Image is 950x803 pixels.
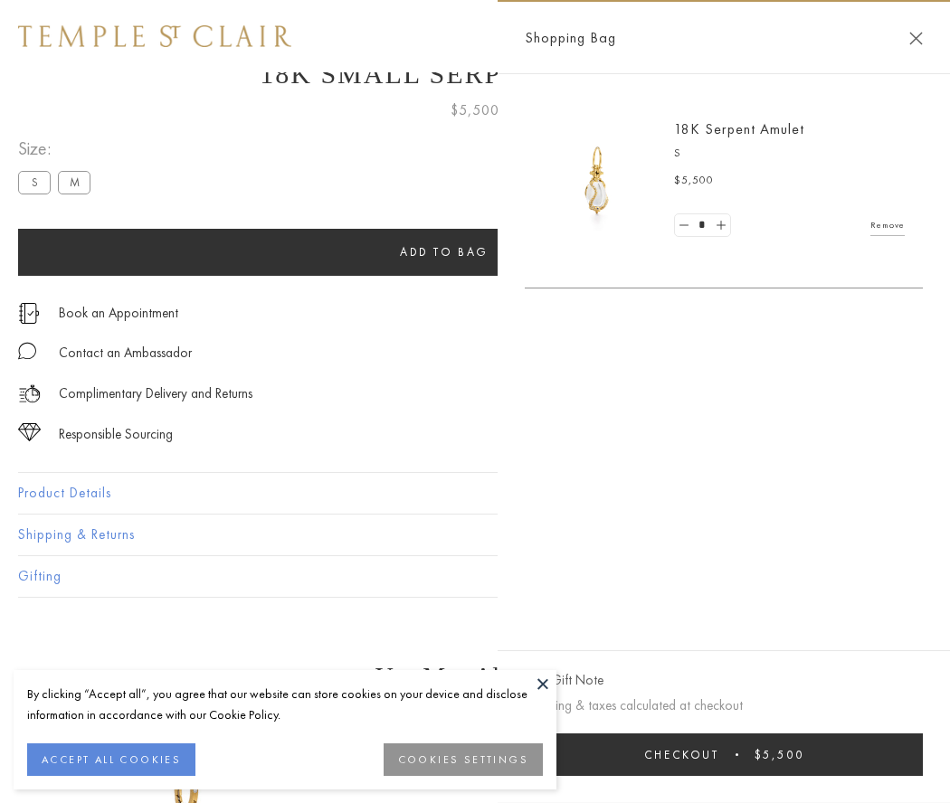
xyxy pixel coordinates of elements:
span: Shopping Bag [525,26,616,50]
button: Add to bag [18,229,870,276]
a: 18K Serpent Amulet [674,119,804,138]
img: icon_sourcing.svg [18,423,41,441]
div: Responsible Sourcing [59,423,173,446]
img: icon_delivery.svg [18,383,41,405]
div: By clicking “Accept all”, you agree that our website can store cookies on your device and disclos... [27,684,543,725]
h3: You May Also Like [45,662,905,691]
img: P51836-E11SERPPV [543,127,651,235]
img: Temple St. Clair [18,25,291,47]
label: M [58,171,90,194]
p: Complimentary Delivery and Returns [59,383,252,405]
button: ACCEPT ALL COOKIES [27,743,195,776]
a: Remove [870,215,905,235]
button: Shipping & Returns [18,515,932,555]
img: icon_appointment.svg [18,303,40,324]
span: Checkout [644,747,719,762]
a: Book an Appointment [59,303,178,323]
p: S [674,145,905,163]
span: Add to bag [400,244,489,260]
button: Add Gift Note [525,669,603,692]
span: $5,500 [755,747,804,762]
img: MessageIcon-01_2.svg [18,342,36,360]
a: Set quantity to 0 [675,214,693,237]
div: Contact an Ambassador [59,342,192,364]
p: Shipping & taxes calculated at checkout [525,694,923,717]
label: S [18,171,51,194]
span: $5,500 [451,99,499,122]
h1: 18K Small Serpent Amulet [18,59,932,90]
span: Size: [18,134,98,164]
button: Close Shopping Bag [909,32,923,45]
button: Gifting [18,556,932,597]
button: Product Details [18,473,932,514]
button: COOKIES SETTINGS [384,743,543,776]
span: $5,500 [674,172,714,190]
a: Set quantity to 2 [711,214,729,237]
button: Checkout $5,500 [525,733,923,776]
